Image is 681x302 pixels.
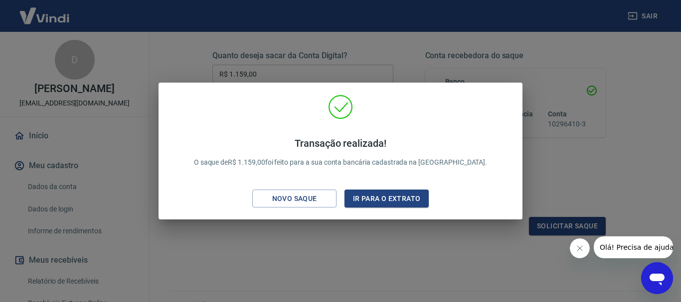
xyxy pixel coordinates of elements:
div: Novo saque [260,193,329,205]
iframe: Fechar mensagem [570,238,590,258]
span: Olá! Precisa de ajuda? [6,7,84,15]
h4: Transação realizada! [194,137,488,149]
iframe: Botão para abrir a janela de mensagens [641,262,673,294]
button: Novo saque [252,190,337,208]
p: O saque de R$ 1.159,00 foi feito para a sua conta bancária cadastrada na [GEOGRAPHIC_DATA]. [194,137,488,168]
button: Ir para o extrato [344,190,429,208]
iframe: Mensagem da empresa [594,236,673,258]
